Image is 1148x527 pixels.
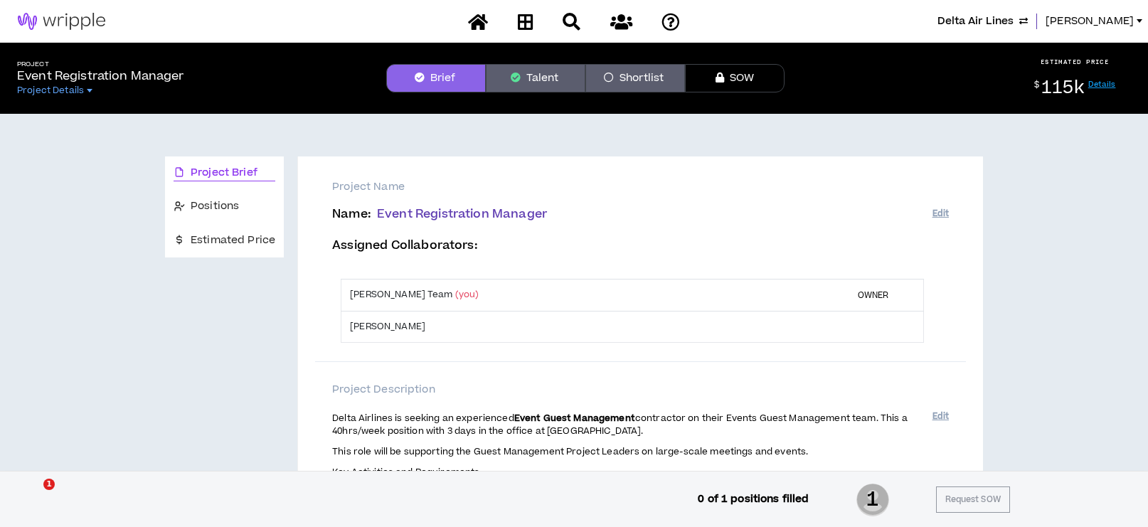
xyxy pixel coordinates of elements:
[332,179,949,195] p: Project Name
[377,206,547,223] span: Event Registration Manager
[585,64,685,92] button: Shortlist
[332,239,932,252] p: Assigned Collaborators :
[455,288,479,301] span: (you)
[856,482,889,518] span: 1
[332,208,932,221] p: Name :
[332,466,482,479] span: Key Activities and Requirements:
[191,198,239,214] span: Positions
[486,64,585,92] button: Talent
[937,14,1028,29] button: Delta Air Lines
[332,382,949,398] p: Project Description
[932,202,949,225] button: Edit
[17,60,184,68] h5: Project
[191,233,275,248] span: Estimated Price
[685,64,785,92] button: SOW
[937,14,1014,29] span: Delta Air Lines
[43,479,55,490] span: 1
[932,405,949,428] button: Edit
[14,479,48,513] iframe: Intercom live chat
[341,311,841,342] td: [PERSON_NAME]
[332,412,908,437] span: contractor on their Events Guest Management team. This a 40hrs/week position with 3 days in the o...
[332,445,808,458] span: This role will be supporting the Guest Management Project Leaders on large-scale meetings and eve...
[17,68,184,85] p: Event Registration Manager
[514,412,635,425] strong: Event Guest Management
[1088,79,1116,90] a: Details
[341,280,841,311] td: [PERSON_NAME] Team
[1041,75,1084,100] span: 115k
[1041,58,1110,66] p: ESTIMATED PRICE
[1046,14,1134,29] span: [PERSON_NAME]
[17,85,84,96] span: Project Details
[936,486,1010,513] button: Request SOW
[1034,79,1039,91] sup: $
[332,412,514,425] span: Delta Airlines is seeking an experienced
[698,491,809,507] p: 0 of 1 positions filled
[191,165,257,181] span: Project Brief
[386,64,486,92] button: Brief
